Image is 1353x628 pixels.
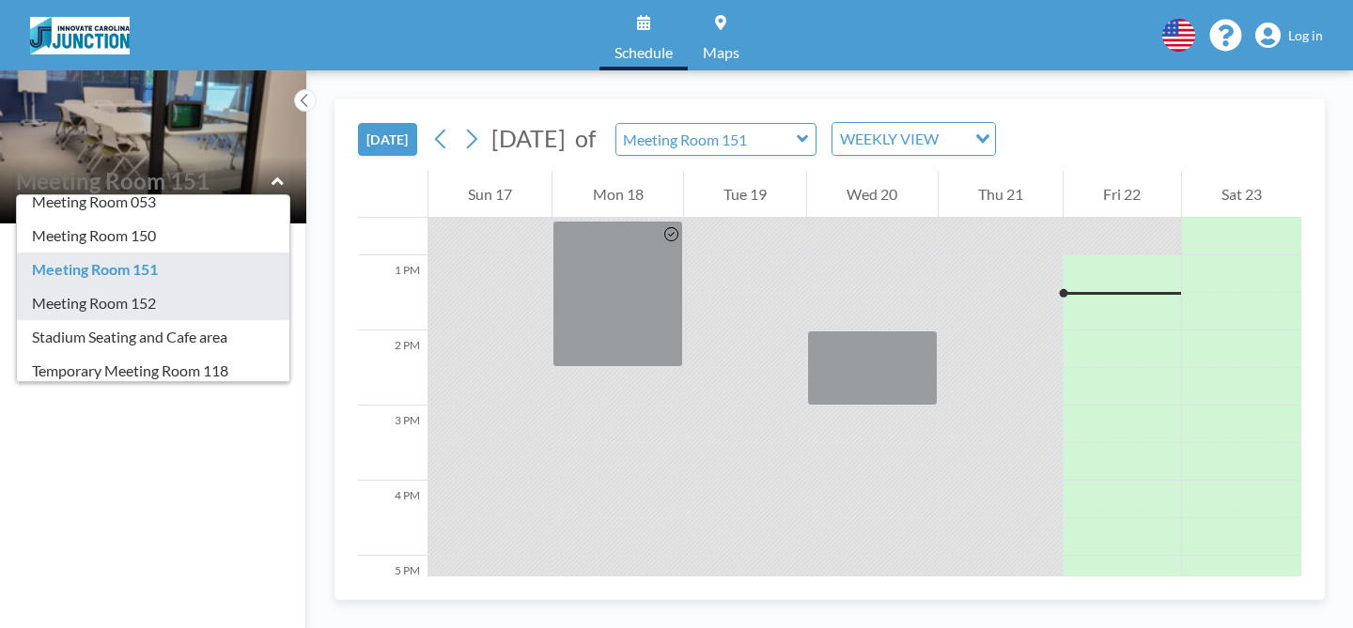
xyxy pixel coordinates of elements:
span: [DATE] [491,124,566,152]
input: Meeting Room 151 [616,124,797,155]
div: Sat 23 [1182,171,1301,218]
a: Log in [1255,23,1323,49]
div: Sun 17 [428,171,552,218]
input: Meeting Room 151 [16,167,272,194]
div: 2 PM [358,330,428,406]
div: Thu 21 [939,171,1063,218]
span: WEEKLY VIEW [836,127,942,151]
div: Meeting Room 150 [17,219,289,253]
div: Mon 18 [552,171,682,218]
span: Schedule [614,45,673,60]
div: Meeting Room 053 [17,185,289,219]
div: 4 PM [358,481,428,556]
span: Maps [703,45,739,60]
div: Meeting Room 152 [17,286,289,320]
div: Tue 19 [684,171,806,218]
img: organization-logo [30,17,130,54]
div: 3 PM [358,406,428,481]
span: Floor: Junction ... [15,195,124,214]
div: Stadium Seating and Cafe area [17,320,289,354]
div: Meeting Room 151 [17,253,289,286]
div: Fri 22 [1064,171,1180,218]
span: Log in [1288,27,1323,44]
div: Temporary Meeting Room 118 [17,354,289,388]
span: of [575,124,596,153]
div: Wed 20 [807,171,937,218]
button: [DATE] [358,123,417,156]
div: 12 PM [358,180,428,255]
div: Search for option [832,123,995,155]
div: 1 PM [358,255,428,330]
input: Search for option [944,127,964,151]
